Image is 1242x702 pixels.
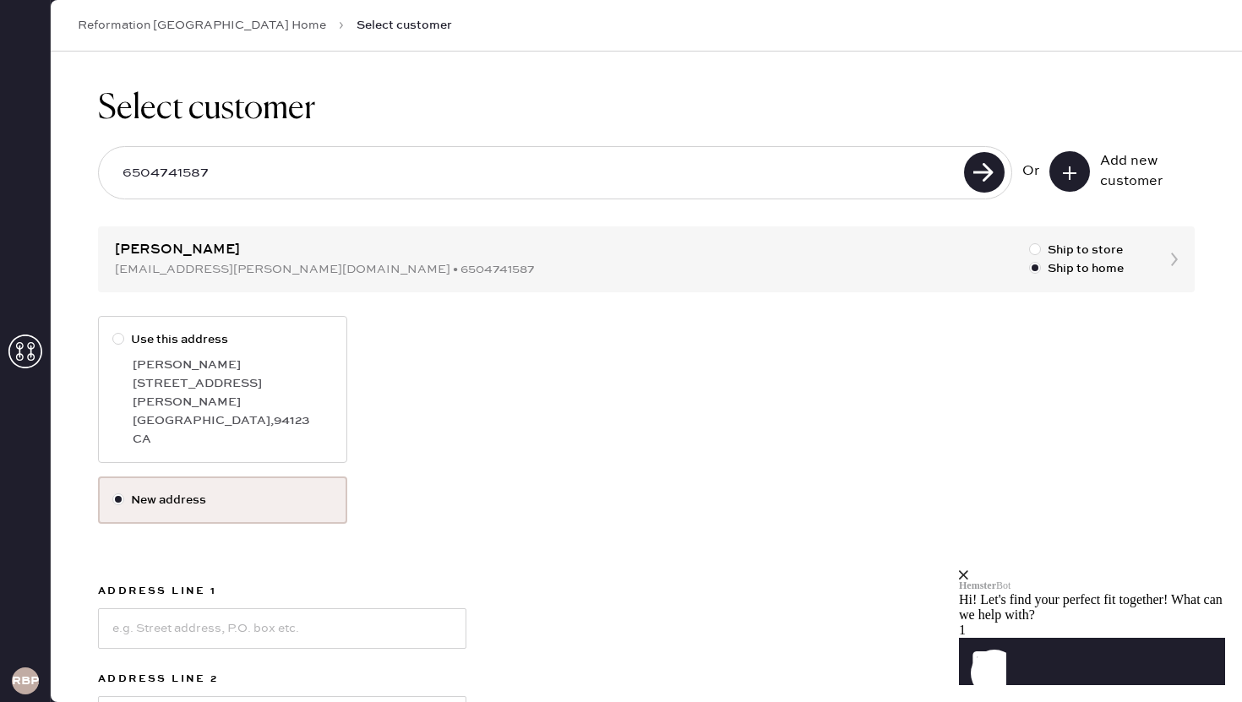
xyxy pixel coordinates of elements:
div: Add new customer [1100,151,1185,192]
label: Ship to home [1029,259,1124,278]
label: Address Line 1 [98,581,466,601]
label: Use this address [112,330,333,349]
input: e.g. Street address, P.O. box etc. [98,608,466,649]
h1: Select customer [98,89,1195,129]
div: [GEOGRAPHIC_DATA] , 94123 [133,411,333,430]
span: Select customer [357,17,452,34]
div: [PERSON_NAME] [133,356,333,374]
div: CA [133,430,333,449]
h3: RBPA [12,675,39,687]
a: Reformation [GEOGRAPHIC_DATA] Home [78,17,326,34]
iframe: Front Chat [959,467,1238,699]
div: Or [1022,161,1039,182]
label: Address Line 2 [98,669,466,689]
input: Search by email or phone number [109,154,959,193]
label: Ship to store [1029,241,1124,259]
label: New address [112,491,333,509]
div: [STREET_ADDRESS][PERSON_NAME] [133,374,333,411]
